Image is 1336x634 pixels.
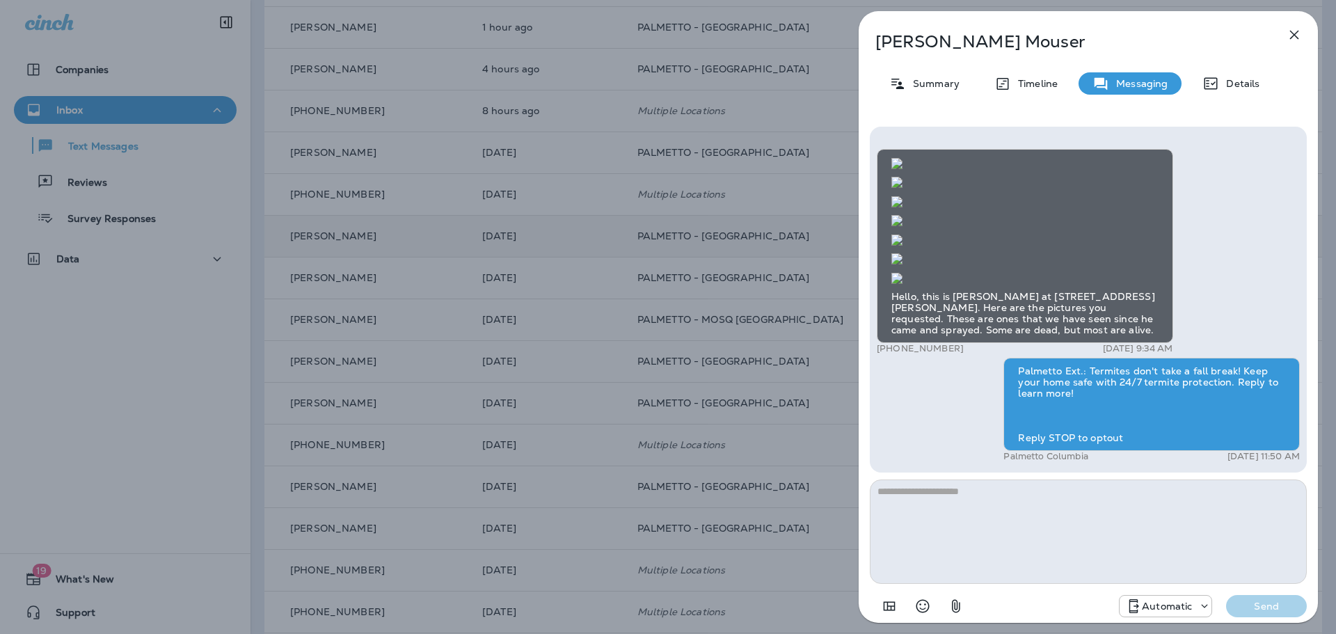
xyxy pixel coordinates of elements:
[875,32,1255,51] p: [PERSON_NAME] Mouser
[891,253,902,264] img: twilio-download
[875,592,903,620] button: Add in a premade template
[1142,601,1192,612] p: Automatic
[1003,358,1300,451] div: Palmetto Ext.: Termites don't take a fall break! Keep your home safe with 24/7 termite protection...
[1003,451,1088,462] p: Palmetto Columbia
[1219,78,1259,89] p: Details
[891,235,902,246] img: twilio-download
[1227,451,1300,462] p: [DATE] 11:50 AM
[891,196,902,207] img: twilio-download
[891,215,902,226] img: twilio-download
[877,149,1173,343] div: Hello, this is [PERSON_NAME] at [STREET_ADDRESS][PERSON_NAME]. Here are the pictures you requeste...
[891,158,902,169] img: twilio-download
[909,592,937,620] button: Select an emoji
[1109,78,1168,89] p: Messaging
[891,177,902,188] img: twilio-download
[1011,78,1058,89] p: Timeline
[1103,343,1173,354] p: [DATE] 9:34 AM
[906,78,960,89] p: Summary
[891,273,902,284] img: twilio-download
[877,343,964,354] p: [PHONE_NUMBER]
